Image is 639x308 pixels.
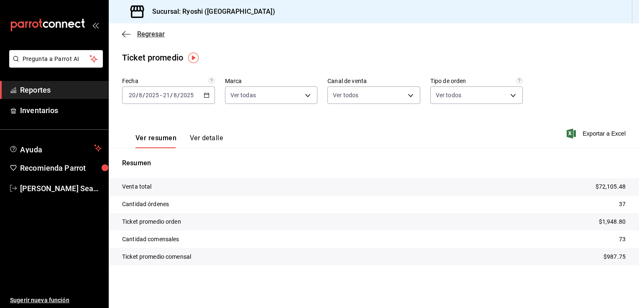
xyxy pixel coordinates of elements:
[122,217,181,226] p: Ticket promedio orden
[143,92,145,98] span: /
[603,252,626,261] p: $987.75
[23,55,90,63] span: Pregunta a Parrot AI
[122,158,626,168] p: Resumen
[20,183,102,194] span: [PERSON_NAME] Seahiel [PERSON_NAME]
[333,91,358,99] span: Ver todos
[10,296,102,305] span: Sugerir nueva función
[135,134,176,148] button: Ver resumen
[225,78,318,84] label: Marca
[568,129,626,139] button: Exportar a Excel
[122,78,215,84] label: Fecha
[136,92,138,98] span: /
[6,61,103,69] a: Pregunta a Parrot AI
[122,252,191,261] p: Ticket promedio comensal
[128,92,136,98] input: --
[190,134,223,148] button: Ver detalle
[163,92,170,98] input: --
[177,92,180,98] span: /
[436,91,461,99] span: Ver todos
[230,91,256,99] span: Ver todas
[173,92,177,98] input: --
[596,182,626,191] p: $72,105.48
[619,235,626,244] p: 73
[188,53,199,63] img: Tooltip marker
[170,92,173,98] span: /
[122,182,151,191] p: Venta total
[20,105,102,116] span: Inventarios
[135,134,223,148] div: navigation tabs
[430,78,523,84] label: Tipo de orden
[180,92,194,98] input: ----
[20,84,102,96] span: Reportes
[619,200,626,209] p: 37
[20,162,102,174] span: Recomienda Parrot
[122,235,179,244] p: Cantidad comensales
[516,77,523,84] svg: Todas las órdenes contabilizan 1 comensal a excepción de órdenes de mesa con comensales obligator...
[208,77,215,84] svg: Información delimitada a máximo 62 días.
[20,143,91,153] span: Ayuda
[160,92,162,98] span: -
[327,78,420,84] label: Canal de venta
[122,30,165,38] button: Regresar
[122,51,183,64] div: Ticket promedio
[9,50,103,68] button: Pregunta a Parrot AI
[599,217,626,226] p: $1,948.80
[137,30,165,38] span: Regresar
[146,7,275,17] h3: Sucursal: Ryoshi ([GEOGRAPHIC_DATA])
[138,92,143,98] input: --
[92,22,99,28] button: open_drawer_menu
[145,92,159,98] input: ----
[122,200,169,209] p: Cantidad órdenes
